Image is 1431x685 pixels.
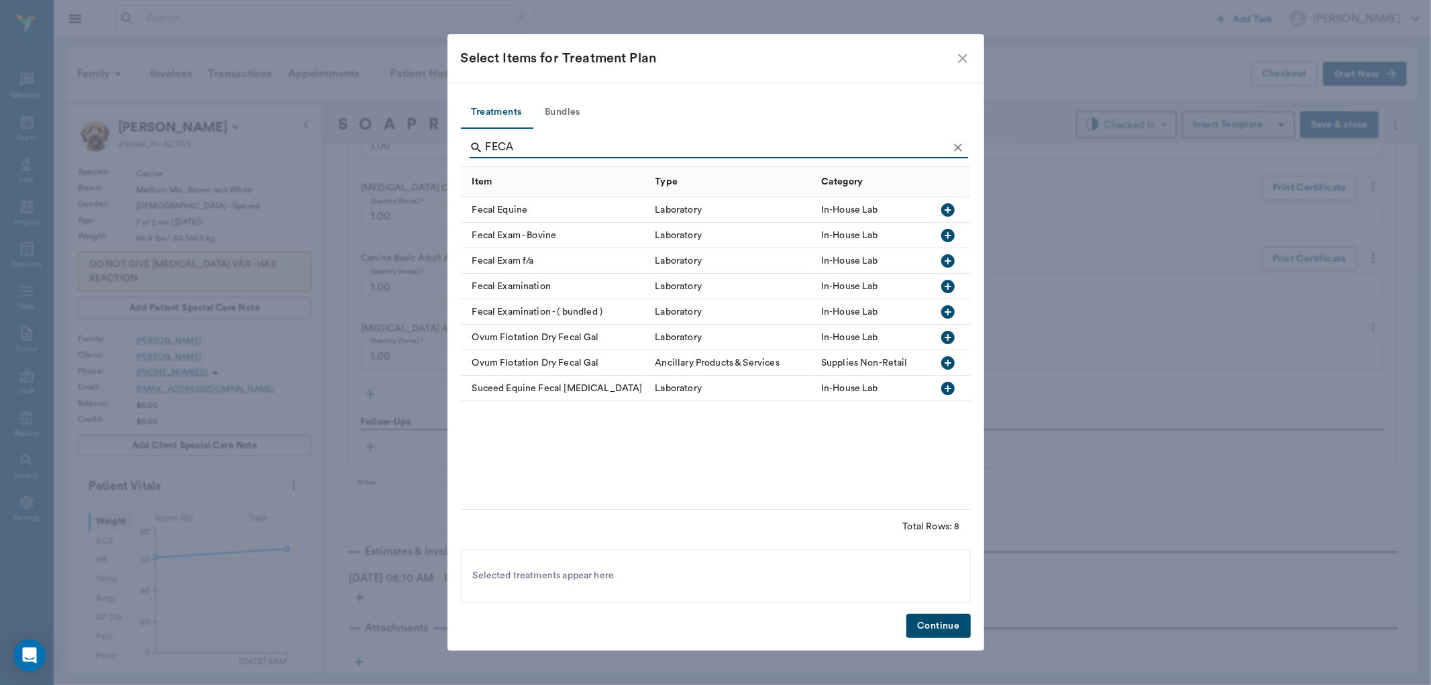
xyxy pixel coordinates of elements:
div: Fecal Examination [461,274,649,299]
div: Laboratory [655,229,702,242]
div: Ovum Flotation Dry Fecal Gal [461,325,649,350]
div: In-House Lab [821,331,878,344]
div: Item [472,163,492,201]
span: Selected treatments appear here [473,569,615,583]
div: Laboratory [655,280,702,293]
div: Fecal Exam - Bovine [461,223,649,248]
div: Laboratory [655,203,702,217]
button: Continue [906,614,970,639]
div: Fecal Equine [461,197,649,223]
div: In-House Lab [821,254,878,268]
div: Type [649,167,815,197]
button: Bundles [533,97,593,129]
button: close [955,50,971,66]
div: Laboratory [655,305,702,319]
div: Laboratory [655,382,702,395]
div: Suceed Equine Fecal [MEDICAL_DATA] [461,376,649,401]
div: Ovum Flotation Dry Fecal Gal [461,350,649,376]
div: In-House Lab [821,203,878,217]
button: Clear [948,138,968,158]
div: Fecal Examination - ( bundled ) [461,299,649,325]
div: In-House Lab [821,382,878,395]
input: Find a treatment [486,137,948,158]
div: Category [821,163,863,201]
div: Supplies Non-Retail [821,356,908,370]
div: Item [461,167,649,197]
div: Search [470,137,968,161]
div: Laboratory [655,331,702,344]
div: In-House Lab [821,229,878,242]
div: Type [655,163,678,201]
div: In-House Lab [821,305,878,319]
button: Treatments [461,97,533,129]
div: Total Rows: 8 [903,520,960,533]
div: Category [814,167,931,197]
div: Laboratory [655,254,702,268]
div: In-House Lab [821,280,878,293]
div: Fecal Exam f/a [461,248,649,274]
div: Open Intercom Messenger [13,639,46,672]
div: Ancillary Products & Services [655,356,780,370]
div: Select Items for Treatment Plan [461,48,955,69]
